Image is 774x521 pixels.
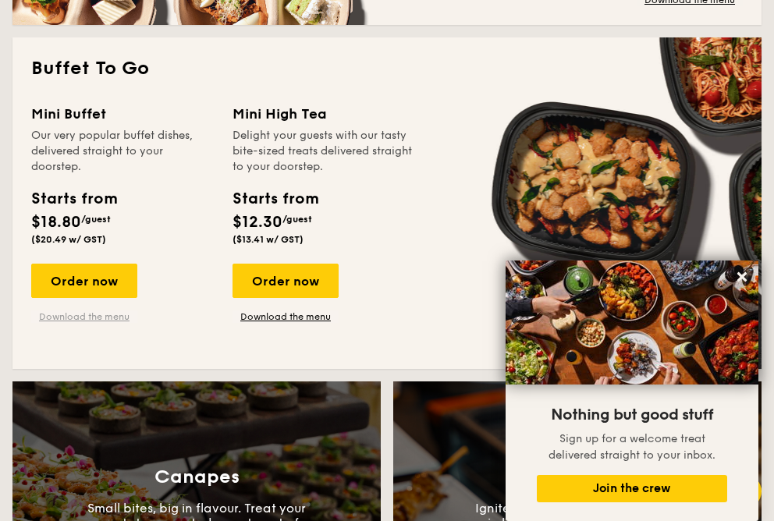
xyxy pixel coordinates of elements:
div: Order now [233,264,339,298]
span: $18.80 [31,213,81,232]
button: Join the crew [537,475,727,502]
span: $12.30 [233,213,282,232]
a: Download the menu [233,310,339,323]
h2: Buffet To Go [31,56,743,81]
button: Close [730,264,754,289]
div: Mini Buffet [31,103,214,125]
div: Our very popular buffet dishes, delivered straight to your doorstep. [31,128,214,175]
span: Nothing but good stuff [551,406,713,424]
div: Delight your guests with our tasty bite-sized treats delivered straight to your doorstep. [233,128,415,175]
span: ($13.41 w/ GST) [233,234,304,245]
span: Sign up for a welcome treat delivered straight to your inbox. [549,432,715,462]
span: /guest [81,214,111,225]
span: /guest [282,214,312,225]
span: ($20.49 w/ GST) [31,234,106,245]
div: Starts from [31,187,116,211]
h3: Canapes [154,466,240,488]
div: Order now [31,264,137,298]
div: Mini High Tea [233,103,415,125]
a: Download the menu [31,310,137,323]
div: Starts from [233,187,318,211]
img: DSC07876-Edit02-Large.jpeg [506,260,758,385]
